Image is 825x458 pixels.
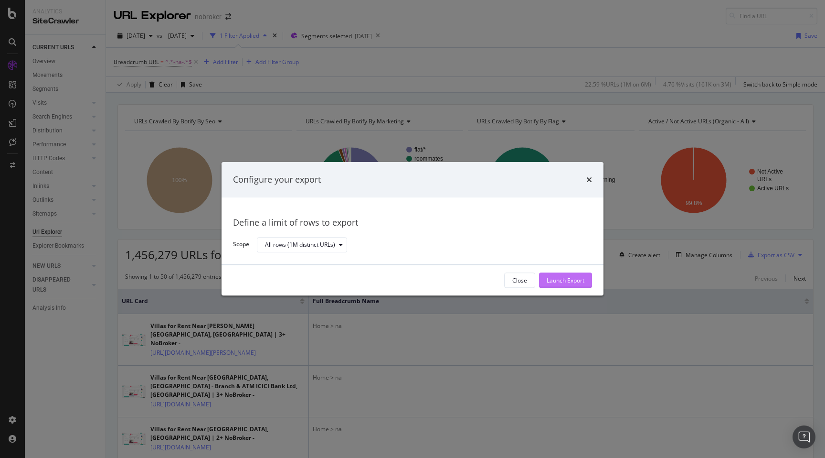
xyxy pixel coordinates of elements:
button: Launch Export [539,273,592,288]
label: Scope [233,240,249,251]
div: modal [222,162,603,295]
div: Close [512,276,527,284]
div: Define a limit of rows to export [233,217,592,229]
button: All rows (1M distinct URLs) [257,237,347,252]
button: Close [504,273,535,288]
div: All rows (1M distinct URLs) [265,242,335,248]
div: Open Intercom Messenger [793,425,815,448]
div: Launch Export [547,276,584,284]
div: Configure your export [233,174,321,186]
div: times [586,174,592,186]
